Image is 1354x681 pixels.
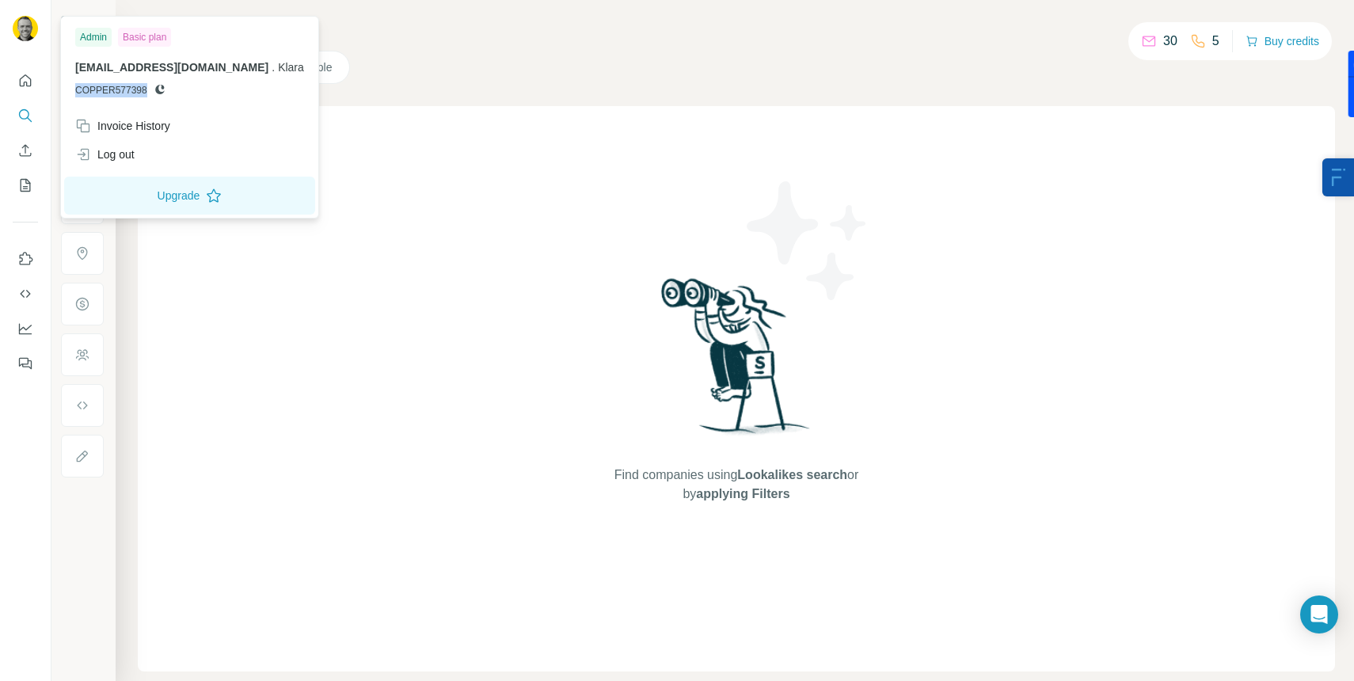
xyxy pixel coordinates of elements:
button: Feedback [13,349,38,378]
button: Show [49,10,114,33]
button: Use Surfe API [13,280,38,308]
div: Admin [75,28,112,47]
p: 5 [1212,32,1219,51]
span: applying Filters [696,487,789,500]
p: 30 [1163,32,1177,51]
img: Surfe Illustration - Woman searching with binoculars [654,274,819,451]
img: Avatar [13,16,38,41]
div: Log out [75,146,135,162]
h4: Search [138,19,1335,41]
div: Open Intercom Messenger [1300,595,1338,633]
span: Find companies using or by [610,466,863,504]
span: [EMAIL_ADDRESS][DOMAIN_NAME] [75,61,268,74]
button: Use Surfe on LinkedIn [13,245,38,273]
span: Lookalikes search [737,468,847,481]
button: Quick start [13,67,38,95]
span: . [272,61,275,74]
span: COPPER577398 [75,83,147,97]
button: Search [13,101,38,130]
button: Dashboard [13,314,38,343]
button: Upgrade [64,177,315,215]
button: My lists [13,171,38,200]
div: Basic plan [118,28,171,47]
img: Surfe Illustration - Stars [736,169,879,312]
button: Buy credits [1246,30,1319,52]
span: Klara [278,61,304,74]
div: Invoice History [75,118,170,134]
button: Enrich CSV [13,136,38,165]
